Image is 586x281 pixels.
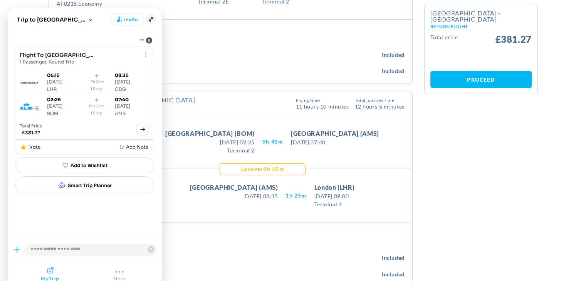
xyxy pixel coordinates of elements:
span: Included [382,51,404,59]
span: London (LHR) [314,183,355,192]
h4: 1 cabin bag [65,266,382,273]
span: [DATE] 07:40 [291,138,379,146]
iframe: PayPal Message 1 [430,50,532,63]
span: 12 hours 5 Minutes [354,103,404,109]
span: Total Journey Time [354,98,404,103]
span: Included [382,67,404,75]
h4: Included baggage [57,25,405,33]
span: Terminal 2 [165,146,255,154]
span: Flying Time [296,98,349,103]
a: Proceed [430,71,532,88]
span: 1H 25M [285,192,306,199]
h4: 1 cabin bag [65,63,382,70]
h4: 1 personal item [64,47,382,54]
span: [GEOGRAPHIC_DATA] (AMS) [291,129,379,138]
p: The total baggage included in the price [57,33,405,42]
span: [DATE] 09:00 [314,192,355,200]
p: Fits beneath the seat ahead of yours [64,53,382,59]
span: 9H 45M [262,138,283,146]
span: [DATE] 02:25 [165,138,255,146]
span: Layover [241,165,263,173]
span: Included [382,271,404,278]
span: [GEOGRAPHIC_DATA] (AMS) [190,183,278,192]
p: 55 x 35 x 25 cm [65,273,382,278]
span: Included [382,254,404,262]
span: [GEOGRAPHIC_DATA] (BOM) [165,129,255,138]
p: Fits beneath the seat ahead of yours [64,256,382,262]
span: £381.27 [495,35,532,44]
h4: Included baggage [57,229,405,236]
h4: 1 personal item [64,249,382,256]
div: AF0218 Economy [57,1,103,7]
div: 0H 55M [239,165,284,173]
h2: [GEOGRAPHIC_DATA] - [GEOGRAPHIC_DATA] [430,10,532,29]
span: [DATE] 08:35 [190,192,278,200]
small: Return Flight [430,24,532,29]
span: 11 Hours 10 Minutes [296,103,349,109]
p: The total baggage included in the price [57,236,405,245]
span: Terminal 4 [314,200,355,208]
p: 55 x 35 x 25 cm [65,70,382,75]
small: Total Price [430,35,458,44]
div: Type Airbus A359 [57,7,103,13]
